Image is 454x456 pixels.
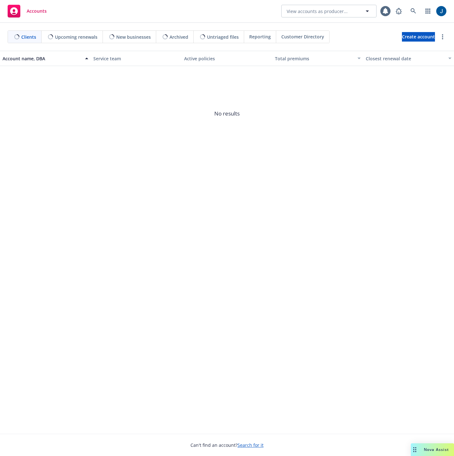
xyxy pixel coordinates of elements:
[182,51,272,66] button: Active policies
[21,34,36,40] span: Clients
[402,32,435,42] a: Create account
[275,55,354,62] div: Total premiums
[436,6,446,16] img: photo
[392,5,405,17] a: Report a Bug
[190,442,264,448] span: Can't find an account?
[272,51,363,66] button: Total premiums
[363,51,454,66] button: Closest renewal date
[3,55,81,62] div: Account name, DBA
[55,34,97,40] span: Upcoming renewals
[170,34,188,40] span: Archived
[407,5,420,17] a: Search
[402,31,435,43] span: Create account
[439,33,446,41] a: more
[287,8,348,15] span: View accounts as producer...
[411,443,419,456] div: Drag to move
[249,33,271,40] span: Reporting
[424,447,449,452] span: Nova Assist
[93,55,179,62] div: Service team
[116,34,151,40] span: New businesses
[237,442,264,448] a: Search for it
[5,2,49,20] a: Accounts
[281,5,377,17] button: View accounts as producer...
[91,51,182,66] button: Service team
[411,443,454,456] button: Nova Assist
[422,5,434,17] a: Switch app
[27,9,47,14] span: Accounts
[366,55,444,62] div: Closest renewal date
[281,33,324,40] span: Customer Directory
[207,34,239,40] span: Untriaged files
[184,55,270,62] div: Active policies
